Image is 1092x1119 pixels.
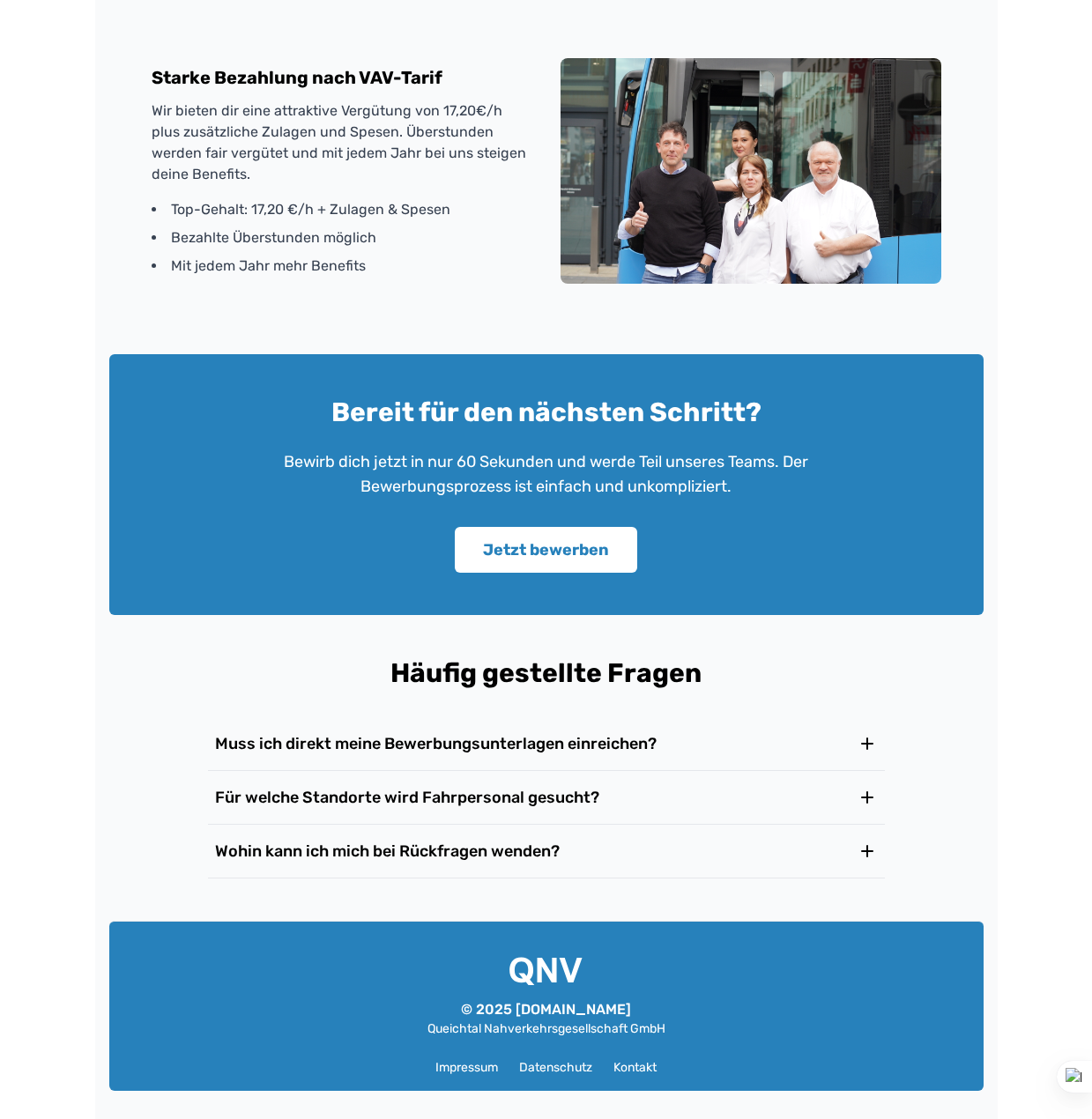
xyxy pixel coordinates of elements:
[152,199,532,220] li: Top-Gehalt: 17,20 €/h + Zulagen & Spesen
[215,731,657,756] h3: Muss ich direkt meine Bewerbungsunterlagen einreichen?
[152,256,532,277] li: Mit jedem Jahr mehr Benefits
[215,839,560,863] h3: Wohin kann ich mich bei Rückfragen wenden?
[208,825,885,878] button: Wohin kann ich mich bei Rückfragen wenden?
[435,1059,498,1077] a: Impressum
[455,527,637,573] button: Jetzt bewerben
[215,785,599,810] h3: Für welche Standorte wird Fahrpersonal gesucht?
[519,1059,592,1077] a: Datenschutz
[427,1020,665,1038] p: Queichtal Nahverkehrsgesellschaft GmbH
[208,717,885,770] button: Muss ich direkt meine Bewerbungsunterlagen einreichen?
[613,1059,657,1077] a: Kontakt
[250,449,843,499] p: Bewirb dich jetzt in nur 60 Sekunden und werde Teil unseres Teams. Der Bewerbungsprozess ist einf...
[509,957,583,985] img: QNV Logo
[208,771,885,824] button: Für welche Standorte wird Fahrpersonal gesucht?
[152,100,532,185] p: Wir bieten dir eine attraktive Vergütung von 17,20€/h plus zusätzliche Zulagen und Spesen. Überst...
[123,396,969,428] h2: Bereit für den nächsten Schritt?
[427,999,665,1020] p: © 2025 [DOMAIN_NAME]
[123,657,969,689] h2: Häufig gestellte Fragen
[152,65,532,90] h3: Starke Bezahlung nach VAV-Tarif
[152,227,532,248] li: Bezahlte Überstunden möglich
